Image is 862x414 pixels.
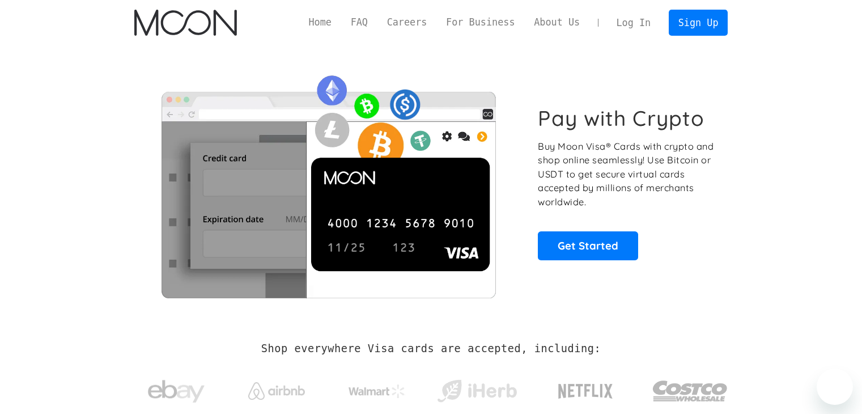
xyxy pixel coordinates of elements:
h1: Pay with Crypto [538,105,704,131]
a: FAQ [341,15,377,29]
a: Netflix [535,366,636,411]
a: Airbnb [234,371,319,405]
a: About Us [524,15,589,29]
p: Buy Moon Visa® Cards with crypto and shop online seamlessly! Use Bitcoin or USDT to get secure vi... [538,140,715,209]
a: home [134,10,237,36]
img: iHerb [435,377,519,406]
a: Walmart [334,373,419,404]
img: Moon Cards let you spend your crypto anywhere Visa is accepted. [134,67,523,298]
a: For Business [436,15,524,29]
img: Walmart [349,385,405,398]
img: Moon Logo [134,10,237,36]
img: Netflix [557,377,614,405]
iframe: Viestintäikkunan käynnistyspainike [817,369,853,405]
img: ebay [148,374,205,409]
img: Costco [652,370,728,412]
a: Get Started [538,231,638,260]
a: Log In [607,10,660,35]
a: Careers [377,15,436,29]
a: iHerb [435,365,519,412]
h2: Shop everywhere Visa cards are accepted, including: [261,343,601,355]
a: Sign Up [669,10,728,35]
a: Home [299,15,341,29]
img: Airbnb [248,382,305,400]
